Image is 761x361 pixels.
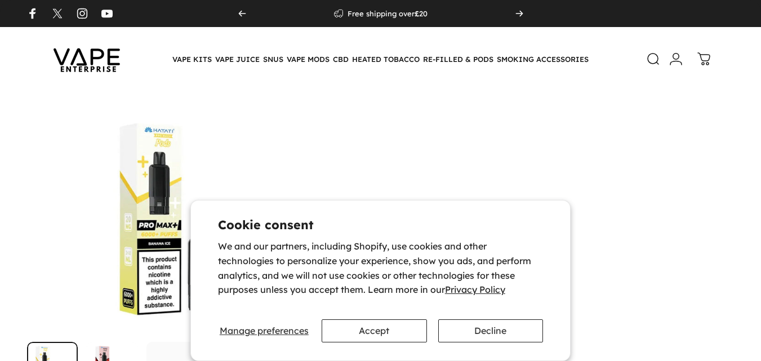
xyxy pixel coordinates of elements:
[218,319,310,342] button: Manage preferences
[261,47,285,71] summary: SNUS
[36,33,137,86] img: Vape Enterprise
[27,105,363,333] button: Open media 1 in modal
[322,319,427,342] button: Accept
[220,325,309,336] span: Manage preferences
[495,47,590,71] summary: SMOKING ACCESSORIES
[438,319,544,342] button: Decline
[348,9,428,18] p: Free shipping over 20
[218,239,544,297] p: We and our partners, including Shopify, use cookies and other technologies to personalize your ex...
[213,47,261,71] summary: VAPE JUICE
[171,47,213,71] summary: VAPE KITS
[350,47,421,71] summary: HEATED TOBACCO
[415,9,419,18] strong: £
[445,284,505,295] a: Privacy Policy
[171,47,590,71] nav: Primary
[692,47,717,72] a: 0 items
[421,47,495,71] summary: RE-FILLED & PODS
[331,47,350,71] summary: CBD
[285,47,331,71] summary: VAPE MODS
[218,219,544,231] h2: Cookie consent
